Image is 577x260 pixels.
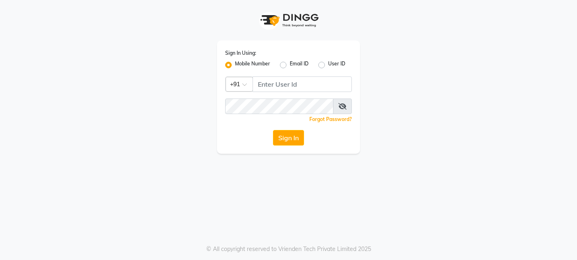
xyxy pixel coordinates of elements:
[235,60,270,70] label: Mobile Number
[309,116,352,122] a: Forgot Password?
[256,8,321,32] img: logo1.svg
[328,60,345,70] label: User ID
[290,60,309,70] label: Email ID
[225,49,256,57] label: Sign In Using:
[273,130,304,146] button: Sign In
[225,99,333,114] input: Username
[253,76,352,92] input: Username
